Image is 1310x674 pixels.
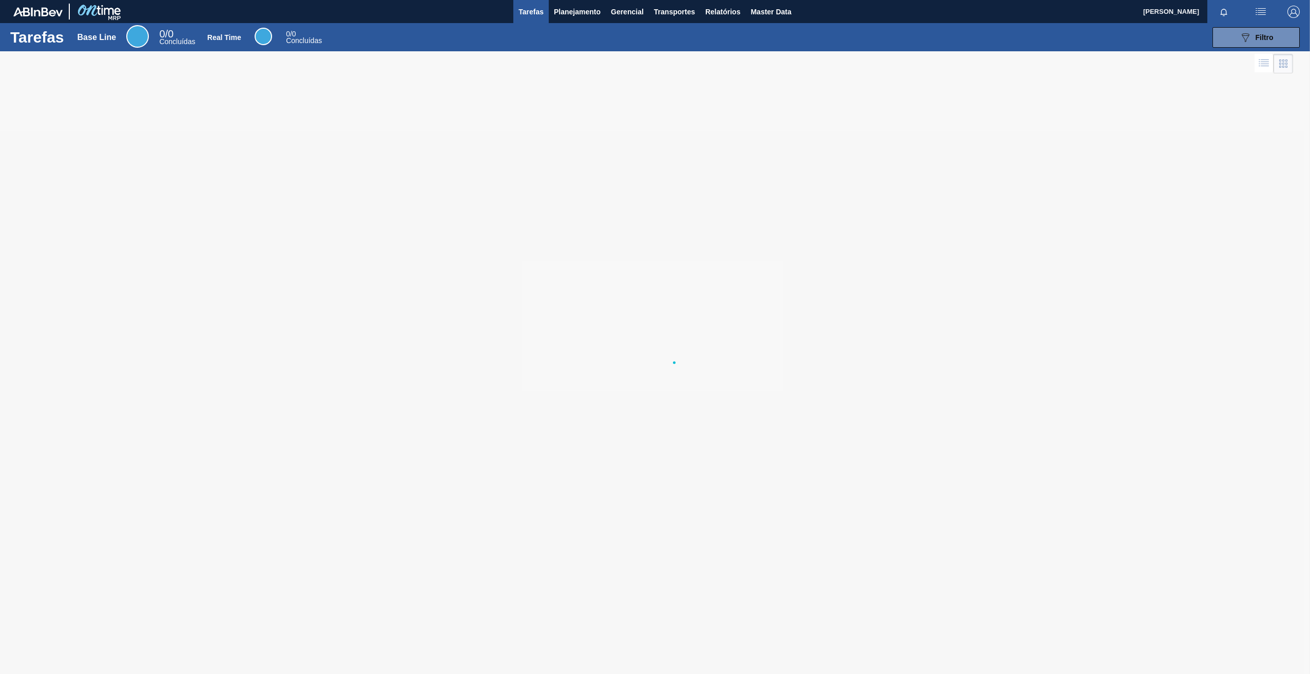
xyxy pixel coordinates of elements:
span: Concluídas [159,37,195,46]
div: Real Time [286,31,322,44]
button: Notificações [1207,5,1240,19]
span: Relatórios [705,6,740,18]
img: TNhmsLtSVTkK8tSr43FrP2fwEKptu5GPRR3wAAAABJRU5ErkJggg== [13,7,63,16]
span: 0 [286,30,290,38]
span: Planejamento [554,6,601,18]
h1: Tarefas [10,31,64,43]
img: userActions [1255,6,1267,18]
span: Master Data [750,6,791,18]
img: Logout [1287,6,1300,18]
div: Real Time [207,33,241,42]
div: Real Time [255,28,272,45]
span: Gerencial [611,6,644,18]
span: Transportes [654,6,695,18]
span: Tarefas [518,6,544,18]
div: Base Line [126,25,149,48]
div: Base Line [159,30,195,45]
span: Concluídas [286,36,322,45]
span: 0 [159,28,165,39]
button: Filtro [1212,27,1300,48]
div: Base Line [78,33,117,42]
span: / 0 [286,30,296,38]
span: / 0 [159,28,174,39]
span: Filtro [1256,33,1274,42]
